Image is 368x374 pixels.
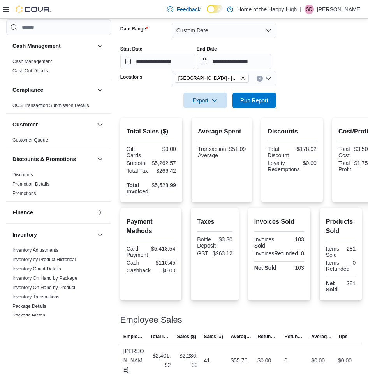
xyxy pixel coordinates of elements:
h2: Average Spent [198,127,246,136]
span: Inventory On Hand by Product [12,284,75,291]
div: 0 [352,260,356,266]
div: GST [197,250,210,256]
h3: Inventory [12,231,37,239]
strong: Net Sold [254,265,276,271]
a: Inventory On Hand by Product [12,285,75,290]
a: Inventory by Product Historical [12,257,76,262]
div: Items Refunded [326,260,350,272]
input: Dark Mode [207,5,223,13]
label: Date Range [120,26,148,32]
a: OCS Transaction Submission Details [12,103,89,108]
span: Total Invoiced [150,334,171,340]
div: Total Tax [127,168,150,174]
div: $0.00 [257,356,271,365]
div: Loyalty Redemptions [268,160,300,172]
div: 0 [301,250,304,256]
div: 103 [281,265,304,271]
div: $263.12 [213,250,232,256]
button: Discounts & Promotions [12,155,94,163]
a: Discounts [12,172,33,177]
div: $51.09 [229,146,246,152]
div: $0.00 [303,160,317,166]
h3: Compliance [12,86,43,94]
div: $2,401.92 [150,351,171,370]
a: Inventory On Hand by Package [12,276,77,281]
button: Open list of options [265,76,271,82]
h2: Discounts [268,127,317,136]
span: Tips [338,334,347,340]
h3: Cash Management [12,42,61,50]
div: 281 [342,246,356,252]
p: Home of the Happy High [237,5,297,14]
button: Clear input [257,76,263,82]
div: $5,528.99 [152,182,176,188]
div: Inventory [6,246,111,361]
div: Total Discount [268,146,291,158]
button: Finance [12,209,94,216]
div: Gift Cards [127,146,150,158]
p: [PERSON_NAME] [317,5,362,14]
input: Press the down key to open a popover containing a calendar. [197,54,271,69]
h3: Customer [12,121,38,128]
button: Customer [12,121,94,128]
div: Cash [127,260,150,266]
span: Package Details [12,303,46,309]
h3: Finance [12,209,33,216]
div: Items Sold [326,246,339,258]
div: Total Cost [338,146,351,158]
span: Refunds ($) [257,334,278,340]
button: Cash Management [12,42,94,50]
div: $55.76 [231,356,247,365]
div: Discounts & Promotions [6,170,111,201]
label: End Date [197,46,217,52]
h2: Payment Methods [127,217,176,236]
span: Employee [123,334,144,340]
h2: Invoices Sold [254,217,304,227]
span: Package History [12,313,46,319]
button: Inventory [95,230,105,239]
div: $3.30 [219,236,232,242]
a: Promotion Details [12,181,49,187]
div: Card Payment [127,246,148,258]
a: Inventory Transactions [12,294,60,300]
span: [GEOGRAPHIC_DATA] - [GEOGRAPHIC_DATA] - Fire & Flower [178,74,239,82]
span: Average Refund [311,334,332,340]
span: Discounts [12,172,33,178]
span: Promotions [12,190,36,197]
div: Bottle Deposit [197,236,215,249]
strong: Net Sold [326,280,338,293]
h2: Taxes [197,217,232,227]
div: $110.45 [153,260,176,266]
button: Inventory [12,231,94,239]
div: 103 [281,236,304,242]
span: Sales (#) [204,334,223,340]
span: Inventory Adjustments [12,247,58,253]
label: Start Date [120,46,143,52]
strong: Total Invoiced [127,182,149,195]
button: Compliance [95,85,105,95]
span: Sherwood Park - Baseline Road - Fire & Flower [175,74,249,83]
span: Cash Management [12,58,52,65]
div: Customer [6,135,111,148]
h3: Employee Sales [120,315,182,325]
a: Cash Out Details [12,68,48,74]
a: Inventory Count Details [12,266,61,272]
div: InvoicesRefunded [254,250,298,256]
button: Export [183,93,227,108]
label: Locations [120,74,143,80]
button: Finance [95,208,105,217]
h2: Total Sales ($) [127,127,176,136]
button: Remove Sherwood Park - Baseline Road - Fire & Flower from selection in this group [241,76,245,81]
a: Customer Queue [12,137,48,143]
a: Promotions [12,191,36,196]
div: -$178.92 [294,146,317,152]
img: Cova [16,5,51,13]
input: Press the down key to open a popover containing a calendar. [120,54,195,69]
div: $266.42 [153,168,176,174]
button: Customer [95,120,105,129]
